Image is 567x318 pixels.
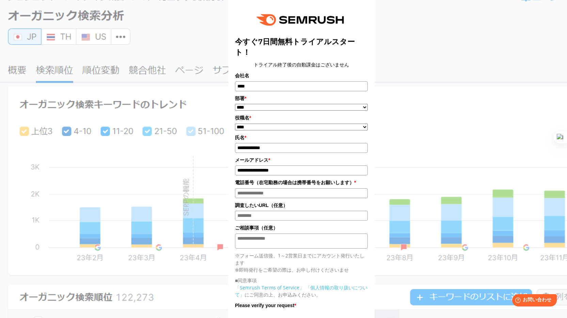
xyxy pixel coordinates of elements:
[252,7,351,33] img: e6a379fe-ca9f-484e-8561-e79cf3a04b3f.png
[506,291,560,311] iframe: Help widget launcher
[235,61,368,68] center: トライアル終了後の自動課金はございません
[235,179,368,186] label: 電話番号（在宅勤務の場合は携帯番号をお願いします）
[235,156,368,164] label: メールアドレス
[235,134,368,141] label: 氏名
[235,284,368,298] p: にご同意の上、お申込みください。
[235,72,368,79] label: 会社名
[235,252,368,273] p: ※フォーム送信後、1～2営業日までにアカウント発行いたします ※即時発行をご希望の際は、お申し付けくださいませ
[235,284,304,291] a: 「Semrush Terms of Service」
[235,277,368,284] p: ■同意事項
[235,202,368,209] label: 調査したいURL（任意）
[235,302,368,309] label: Please verify your request
[235,36,368,58] title: 今すぐ7日間無料トライアルスタート！
[235,224,368,232] label: ご相談事項（任意）
[235,284,367,298] a: 「個人情報の取り扱いについて」
[235,95,368,102] label: 部署
[235,114,368,122] label: 役職名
